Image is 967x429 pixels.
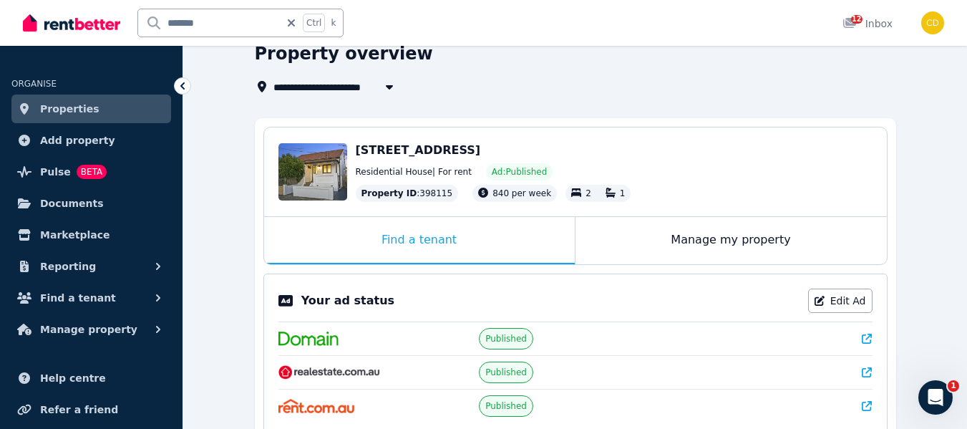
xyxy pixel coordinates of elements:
[485,400,527,412] span: Published
[40,195,104,212] span: Documents
[11,158,171,186] a: PulseBETA
[492,166,547,178] span: Ad: Published
[23,12,120,34] img: RentBetter
[11,79,57,89] span: ORGANISE
[40,401,118,418] span: Refer a friend
[40,258,96,275] span: Reporting
[808,289,873,313] a: Edit Ad
[620,188,626,198] span: 1
[40,321,137,338] span: Manage property
[492,188,551,198] span: 840 per week
[278,399,355,413] img: Rent.com.au
[948,380,959,392] span: 1
[11,364,171,392] a: Help centre
[575,217,887,264] div: Manage my property
[40,289,116,307] span: Find a tenant
[851,15,862,24] span: 12
[278,332,339,346] img: Domain.com.au
[301,292,394,309] p: Your ad status
[331,17,336,29] span: k
[11,284,171,312] button: Find a tenant
[11,315,171,344] button: Manage property
[356,166,472,178] span: Residential House | For rent
[255,42,433,65] h1: Property overview
[40,132,115,149] span: Add property
[842,16,893,31] div: Inbox
[356,185,459,202] div: : 398115
[40,163,71,180] span: Pulse
[11,252,171,281] button: Reporting
[918,380,953,415] iframe: Intercom live chat
[921,11,944,34] img: Chris Dimitropoulos
[356,143,481,157] span: [STREET_ADDRESS]
[11,189,171,218] a: Documents
[40,370,106,387] span: Help centre
[485,333,527,344] span: Published
[40,100,99,117] span: Properties
[361,188,417,199] span: Property ID
[585,188,591,198] span: 2
[11,221,171,249] a: Marketplace
[278,365,381,380] img: RealEstate.com.au
[303,14,325,32] span: Ctrl
[264,217,575,264] div: Find a tenant
[11,95,171,123] a: Properties
[11,395,171,424] a: Refer a friend
[11,126,171,155] a: Add property
[485,367,527,378] span: Published
[77,165,107,179] span: BETA
[40,226,110,244] span: Marketplace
